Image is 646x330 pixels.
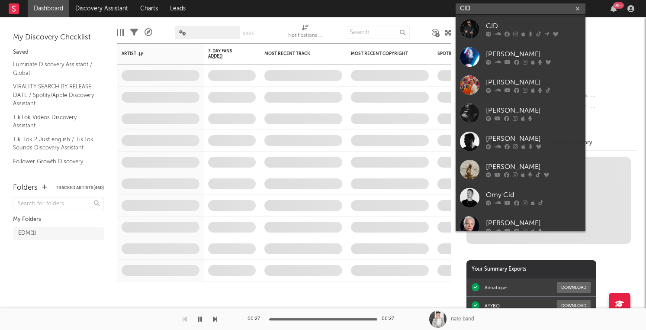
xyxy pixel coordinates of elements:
[208,49,243,59] span: 7-Day Fans Added
[466,260,596,278] div: Your Summary Exports
[243,31,254,36] button: Save
[456,127,585,155] a: [PERSON_NAME]
[288,22,323,43] div: Notifications (Artist)
[130,22,138,43] div: Filters
[456,212,585,240] a: [PERSON_NAME]
[13,113,95,130] a: TikTok Videos Discovery Assistant
[13,227,104,240] a: EDM(1)
[485,303,500,309] div: AYYBO
[485,285,507,291] div: Adriatique
[486,21,581,31] div: CID
[613,2,624,9] div: 99 +
[351,51,416,56] div: Most Recent Copyright
[13,82,95,108] a: VIRALITY SEARCH BY RELEASE DATE / Spotify/Apple Discovery Assistant
[145,22,152,43] div: A&R Pipeline
[456,184,585,212] a: Omy Cid
[18,228,36,239] div: EDM ( 1 )
[486,77,581,87] div: [PERSON_NAME]
[345,26,410,39] input: Search...
[56,186,104,190] button: Tracked Artists(460)
[486,49,581,59] div: [PERSON_NAME].
[557,300,591,311] button: Download
[13,183,38,193] div: Folders
[13,32,104,43] div: My Discovery Checklist
[456,43,585,71] a: [PERSON_NAME].
[580,91,637,102] div: --
[13,157,95,175] a: Follower Growth Discovery Assistant
[486,105,581,116] div: [PERSON_NAME]
[13,214,104,225] div: My Folders
[611,5,617,12] button: 99+
[13,60,95,78] a: Luminate Discovery Assistant / Global
[264,51,329,56] div: Most Recent Track
[486,218,581,228] div: [PERSON_NAME]
[580,102,637,113] div: --
[247,314,265,324] div: 00:27
[486,162,581,172] div: [PERSON_NAME]
[13,135,95,152] a: Tik Tok 2 Just english / TikTok Sounds Discovery Assistant
[122,51,186,56] div: Artist
[437,51,502,56] div: Spotify Monthly Listeners
[382,314,399,324] div: 00:27
[456,99,585,127] a: [PERSON_NAME]
[13,197,104,210] input: Search for folders...
[557,282,591,293] button: Download
[486,133,581,144] div: [PERSON_NAME]
[288,31,323,41] div: Notifications (Artist)
[456,155,585,184] a: [PERSON_NAME]
[456,3,585,14] input: Search for artists
[117,22,124,43] div: Edit Columns
[456,71,585,99] a: [PERSON_NAME]
[451,315,474,323] div: nate band
[456,15,585,43] a: CID
[13,47,104,58] div: Saved
[486,190,581,200] div: Omy Cid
